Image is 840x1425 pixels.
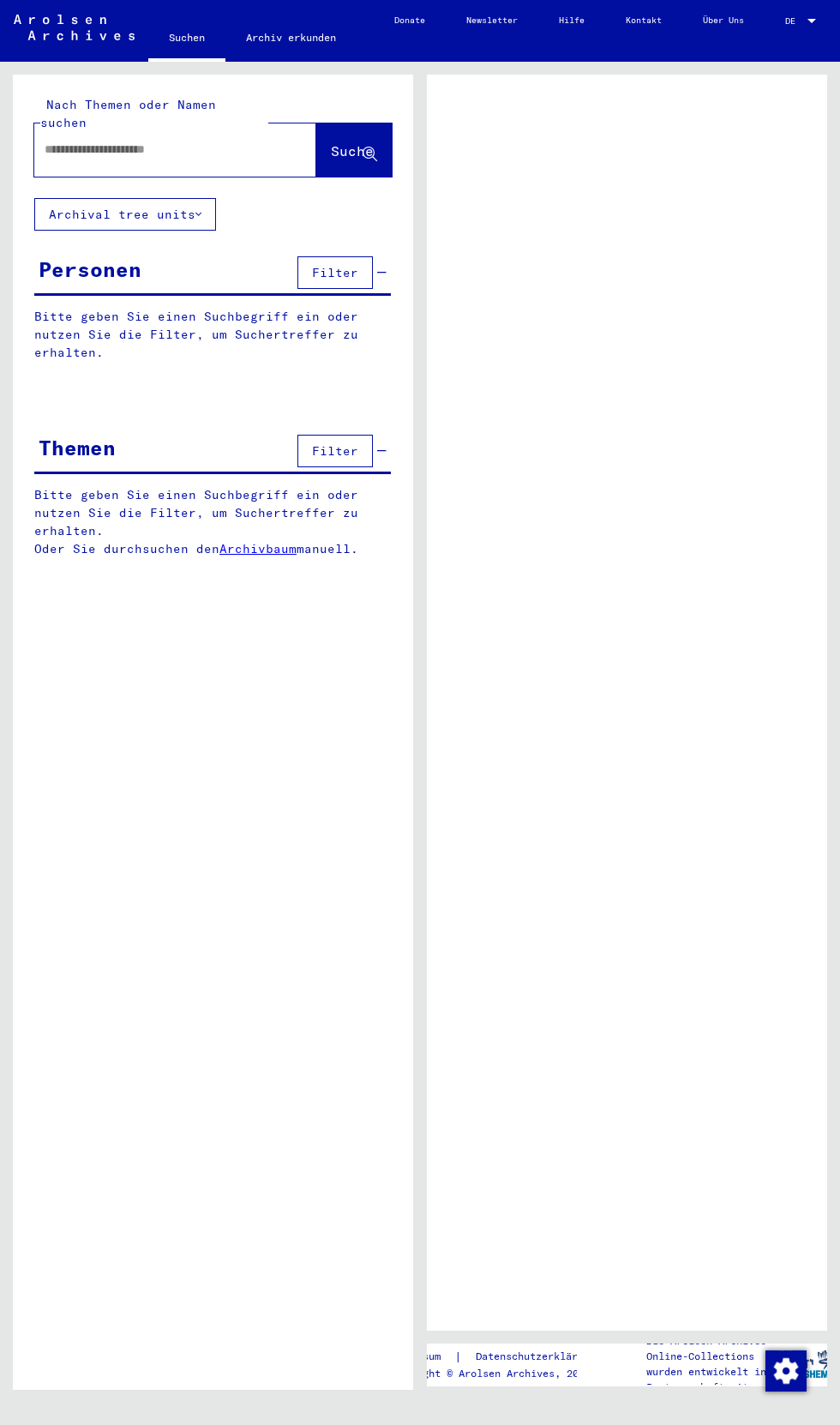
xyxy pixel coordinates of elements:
[312,265,358,280] span: Filter
[331,142,374,159] span: Suche
[39,254,141,285] div: Personen
[765,1350,806,1391] div: Zustimmung ändern
[297,256,373,289] button: Filter
[34,308,391,362] p: Bitte geben Sie einen Suchbegriff ein oder nutzen Sie die Filter, um Suchertreffer zu erhalten.
[316,123,392,177] button: Suche
[14,15,135,40] img: Arolsen_neg.svg
[462,1348,616,1366] a: Datenschutzerklärung
[765,1350,807,1392] img: Zustimmung ändern
[40,97,216,130] mat-label: Nach Themen oder Namen suchen
[148,17,225,62] a: Suchen
[646,1364,777,1395] p: wurden entwickelt in Partnerschaft mit
[646,1333,777,1364] p: Die Arolsen Archives Online-Collections
[219,541,297,556] a: Archivbaum
[387,1366,616,1381] p: Copyright © Arolsen Archives, 2021
[297,435,373,467] button: Filter
[312,443,358,459] span: Filter
[39,432,116,463] div: Themen
[387,1348,616,1366] div: |
[785,16,804,26] span: DE
[34,198,216,231] button: Archival tree units
[34,486,392,558] p: Bitte geben Sie einen Suchbegriff ein oder nutzen Sie die Filter, um Suchertreffer zu erhalten. O...
[225,17,357,58] a: Archiv erkunden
